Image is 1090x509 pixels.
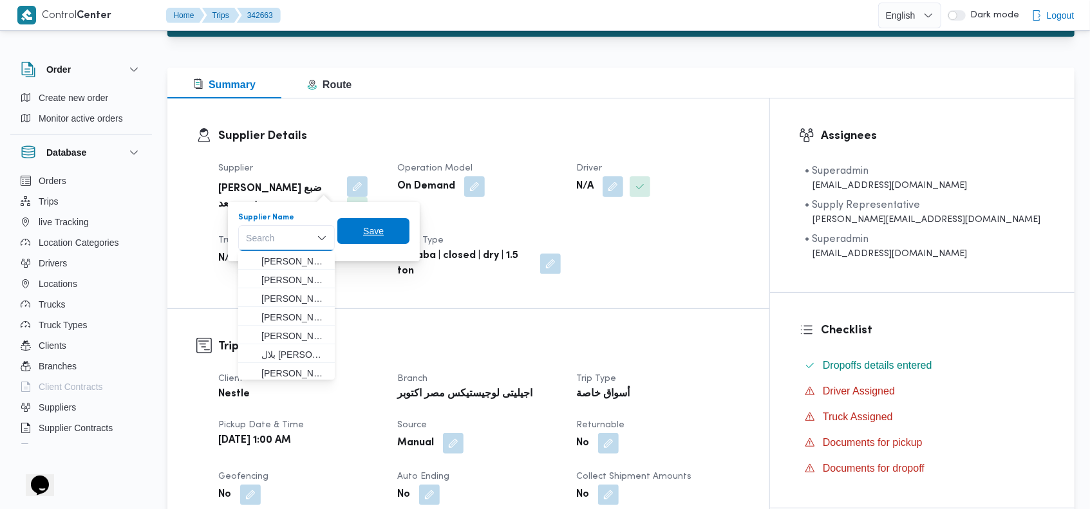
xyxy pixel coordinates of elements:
span: Monitor active orders [39,111,123,126]
span: Branch [397,375,428,383]
h3: Order [46,62,71,77]
span: Dark mode [966,10,1020,21]
span: [PERSON_NAME] [261,254,327,269]
button: live Tracking [15,212,147,232]
span: Truck Type [397,236,444,245]
span: Supplier Contracts [39,420,113,436]
span: Orders [39,173,66,189]
span: Client Contracts [39,379,103,394]
span: Documents for pickup [823,435,923,450]
button: Order [21,62,142,77]
button: Logout [1026,3,1080,28]
h3: Assignees [821,127,1046,145]
h3: Trip Details [218,338,740,355]
button: Drivers [15,253,147,273]
span: Route [307,79,352,90]
button: Locations [15,273,147,294]
span: Collect Shipment Amounts [576,472,691,481]
span: • Superadmin karim.ragab@illa.com.eg [805,163,967,192]
span: Supplier [218,164,253,172]
button: Database [21,145,142,160]
button: Create new order [15,88,147,108]
label: Supplier Name [238,212,294,223]
button: Devices [15,438,147,459]
span: Operation Model [397,164,473,172]
button: Close list of options [317,233,327,243]
span: Returnable [576,421,625,429]
button: Clients [15,335,147,356]
b: Center [77,11,112,21]
b: اجيليتى لوجيستيكس مصر اكتوبر [397,387,532,402]
button: Trips [202,8,240,23]
span: Truck Assigned [823,409,893,425]
span: Trip Type [576,375,616,383]
div: [EMAIL_ADDRESS][DOMAIN_NAME] [805,247,967,261]
button: عبد السلام محمد احمد إبراهيم ابو القاسم [238,251,335,270]
button: Orders [15,171,147,191]
span: • Superadmin mostafa.elrouby@illa.com.eg [805,232,967,261]
button: Monitor active orders [15,108,147,129]
span: Driver [576,164,602,172]
span: Summary [193,79,256,90]
div: [PERSON_NAME][EMAIL_ADDRESS][DOMAIN_NAME] [805,213,1040,227]
div: [EMAIL_ADDRESS][DOMAIN_NAME] [805,179,967,192]
span: Dropoffs details entered [823,360,932,371]
button: Documents for pickup [800,432,1046,453]
div: Database [10,171,152,449]
h3: Supplier Details [218,127,740,145]
div: • Supply Representative [805,198,1040,213]
span: Client [218,375,243,383]
b: N/A [218,251,236,266]
span: Drivers [39,255,67,271]
span: Devices [39,441,71,456]
span: Dropoffs details entered [823,358,932,373]
b: Nestle [218,387,250,402]
span: Driver Assigned [823,384,895,399]
button: Client Contracts [15,376,147,397]
button: Suppliers [15,397,147,418]
button: محمد صلاح الدين عبد المجيد [238,307,335,326]
button: Supplier Contracts [15,418,147,438]
b: N/A [576,179,594,194]
span: live Tracking [39,214,89,230]
b: Manual [397,436,434,451]
span: Documents for pickup [823,437,923,448]
span: Trucks [39,297,65,312]
span: [PERSON_NAME] [261,272,327,288]
span: [PERSON_NAME] [261,328,327,344]
button: Driver Assigned [800,381,1046,402]
button: Home [166,8,205,23]
span: Trips [39,194,59,209]
button: محمد صلاح الدين سيد محمد [238,270,335,288]
span: [PERSON_NAME] [261,310,327,325]
span: • Supply Representative mohamed.sabry@illa.com.eg [805,198,1040,227]
b: On Demand [397,179,455,194]
b: [DATE] 1:00 AM [218,433,291,449]
div: Order [10,88,152,134]
span: Documents for dropoff [823,461,925,476]
button: محمد نجاح السيد [238,363,335,382]
button: Documents for dropoff [800,458,1046,479]
button: 342663 [237,8,281,23]
button: Trucks [15,294,147,315]
h3: Checklist [821,322,1046,339]
span: Clients [39,338,66,353]
span: Save [363,223,384,239]
b: No [218,487,231,503]
span: Truck [218,236,241,245]
button: هاني محمد جودة [238,326,335,344]
div: • Superadmin [805,232,967,247]
button: Save [337,218,409,244]
button: Trips [15,191,147,212]
span: Driver Assigned [823,385,895,396]
span: Logout [1047,8,1075,23]
button: Truck Assigned [800,407,1046,427]
button: Dropoffs details entered [800,355,1046,376]
span: Auto Ending [397,472,449,481]
span: [PERSON_NAME] [261,366,327,381]
span: Location Categories [39,235,119,250]
button: عثمان سيد محمد عبدالعال [238,288,335,307]
button: Location Categories [15,232,147,253]
b: No [576,487,589,503]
